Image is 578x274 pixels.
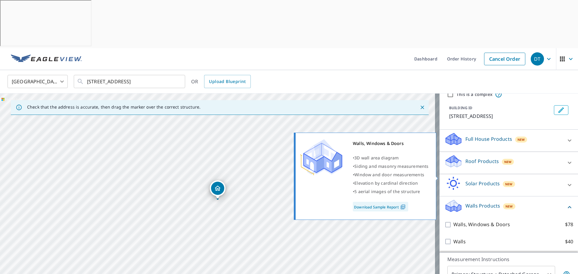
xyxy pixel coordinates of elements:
[353,171,428,179] div: •
[465,202,500,209] p: Walls Products
[453,238,466,245] p: Walls
[517,137,525,142] span: New
[27,104,200,110] p: Check that the address is accurate, then drag the marker over the correct structure.
[565,221,573,228] p: $78
[554,105,568,115] button: Edit building 1
[354,180,418,186] span: Elevation by cardinal direction
[11,54,82,63] img: EV Logo
[353,162,428,171] div: •
[465,135,512,143] p: Full House Products
[465,158,499,165] p: Roof Products
[442,48,481,70] a: Order History
[465,180,500,187] p: Solar Products
[210,180,225,199] div: Dropped pin, building 1, Residential property, 469 Pine Song Trl Golden, CO 80401
[399,204,407,210] img: Pdf Icon
[444,177,573,194] div: Solar ProductsNew
[354,163,428,169] span: Siding and masonry measurements
[354,172,424,177] span: Window and door measurements
[409,48,442,70] a: Dashboard
[204,75,250,88] a: Upload Blueprint
[87,73,173,90] input: Search by address or latitude-longitude
[353,154,428,162] div: •
[505,182,513,186] span: New
[354,155,399,161] span: 3D wall area diagram
[354,189,420,194] span: 5 aerial images of the structure
[191,75,251,88] div: OR
[528,48,556,70] button: DT
[418,103,426,111] button: Close
[484,53,525,65] a: Cancel Order
[444,132,573,149] div: Full House ProductsNew
[456,91,493,97] label: This is a complex
[505,204,513,209] span: New
[531,52,544,66] div: DT
[353,179,428,187] div: •
[453,221,510,228] p: Walls, Windows & Doors
[444,154,573,171] div: Roof ProductsNew
[504,159,512,164] span: New
[209,78,246,85] span: Upload Blueprint
[8,73,68,90] div: [GEOGRAPHIC_DATA]
[449,105,472,110] p: BUILDING ID
[449,112,552,120] p: [STREET_ADDRESS]
[444,199,573,216] div: Walls ProductsNew
[300,139,342,175] img: Premium
[565,238,573,245] p: $40
[447,256,570,263] p: Measurement Instructions
[353,139,428,148] div: Walls, Windows & Doors
[7,48,85,70] a: EV Logo
[353,187,428,196] div: •
[353,202,408,211] a: Download Sample Report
